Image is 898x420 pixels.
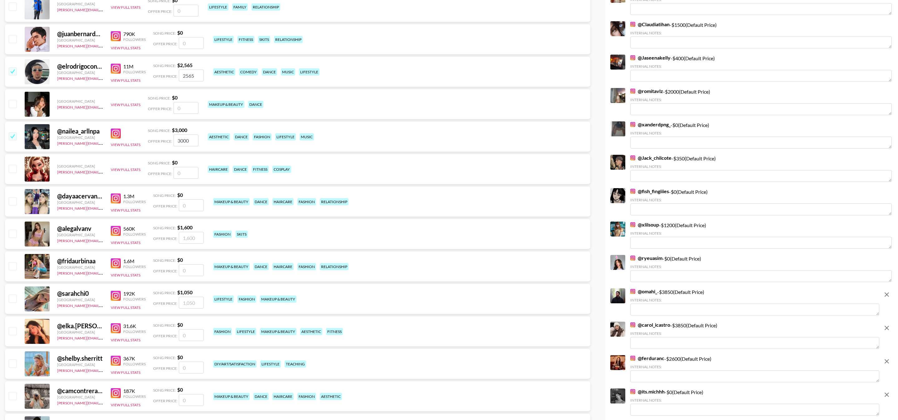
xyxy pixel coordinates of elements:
button: remove [881,388,893,401]
a: [PERSON_NAME][EMAIL_ADDRESS][DOMAIN_NAME] [57,205,149,211]
div: [GEOGRAPHIC_DATA] [57,38,103,42]
div: 187K [123,388,146,394]
div: music [300,133,314,140]
div: lifestyle [236,328,256,335]
span: Offer Price: [153,204,178,208]
a: [PERSON_NAME][EMAIL_ADDRESS][DOMAIN_NAME] [57,367,149,373]
span: Song Price: [153,258,176,263]
div: dance [262,68,277,76]
div: lifestyle [213,295,234,303]
div: aesthetic [213,68,235,76]
div: relationship [320,198,349,205]
div: 367K [123,355,146,362]
div: @ alegalvanv [57,225,103,232]
div: [GEOGRAPHIC_DATA] [57,164,103,168]
div: Followers [123,329,146,334]
img: Instagram [111,291,121,301]
div: diy/art/satisfaction [213,360,256,368]
div: makeup & beauty [208,101,244,108]
div: Followers [123,297,146,301]
img: Instagram [630,155,635,160]
div: [GEOGRAPHIC_DATA] [57,362,103,367]
a: [PERSON_NAME][EMAIL_ADDRESS][DOMAIN_NAME] [57,399,149,405]
div: @ fridaurbinaa [57,257,103,265]
div: fashion [297,198,316,205]
div: @ nailea_arllnpa [57,127,103,135]
div: - $ 3850 (Default Price) [630,288,879,315]
img: Instagram [111,226,121,236]
button: View Full Stats [111,5,140,10]
strong: $ 0 [177,257,183,263]
input: 0 [173,167,198,179]
div: makeup & beauty [213,393,250,400]
div: Internal Notes: [630,298,879,302]
div: relationship [320,263,349,270]
a: @ferduranc [630,355,664,361]
a: @Claudiatihan [630,21,670,27]
button: View Full Stats [111,208,140,212]
div: family [232,3,248,11]
span: Offer Price: [153,269,178,273]
div: Followers [123,232,146,237]
div: [GEOGRAPHIC_DATA] [57,265,103,270]
div: aesthetic [320,393,342,400]
img: Instagram [111,64,121,74]
div: dance [248,101,263,108]
img: Instagram [111,356,121,366]
div: [GEOGRAPHIC_DATA] [57,200,103,205]
div: dance [253,198,269,205]
a: @ryeuasim [630,255,662,261]
input: 0 [179,264,204,276]
span: Offer Price: [153,236,178,241]
div: fitness [326,328,343,335]
button: View Full Stats [111,370,140,375]
div: @ camcontreras___ [57,387,103,395]
div: dance [253,393,269,400]
div: Internal Notes: [630,164,892,169]
a: @Jaseenakelly [630,55,671,61]
img: Instagram [111,388,121,398]
button: remove [881,322,893,334]
div: skits [258,36,270,43]
img: Instagram [630,256,635,261]
strong: $ 0 [172,95,178,100]
div: - $ 350 (Default Price) [630,155,892,182]
div: 560K [123,226,146,232]
div: dance [253,263,269,270]
div: aesthetic [208,133,230,140]
span: Song Price: [148,161,171,165]
div: - $ 0 (Default Price) [630,388,879,416]
img: Instagram [630,322,635,327]
div: fitness [252,166,269,173]
div: @ shelby.sherritt [57,354,103,362]
img: Instagram [630,222,635,227]
div: @ juanbernardofloresof [57,30,103,38]
div: aesthetic [300,328,322,335]
div: [GEOGRAPHIC_DATA] [57,232,103,237]
div: - $ 0 (Default Price) [630,121,892,149]
div: relationship [274,36,303,43]
button: View Full Stats [111,102,140,107]
strong: $ 3,000 [172,127,187,133]
strong: $ 0 [177,354,183,360]
strong: $ 0 [172,159,178,165]
a: @omahi_ [630,288,657,295]
div: Internal Notes: [630,198,892,202]
img: Instagram [630,22,635,27]
a: @its.michhh [630,388,665,395]
div: @ elka.[PERSON_NAME] [57,322,103,330]
div: Internal Notes: [630,31,892,35]
div: - $ 2000 (Default Price) [630,88,892,115]
img: Instagram [630,289,635,294]
div: comedy [239,68,258,76]
button: View Full Stats [111,46,140,50]
span: Song Price: [153,388,176,393]
a: @Jack_chilcote [630,155,671,161]
div: fashion [213,231,232,238]
div: music [281,68,295,76]
div: lifestyle [299,68,320,76]
div: skits [236,231,248,238]
div: haircare [272,198,294,205]
input: 0 [179,329,204,341]
input: 0 [179,362,204,374]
